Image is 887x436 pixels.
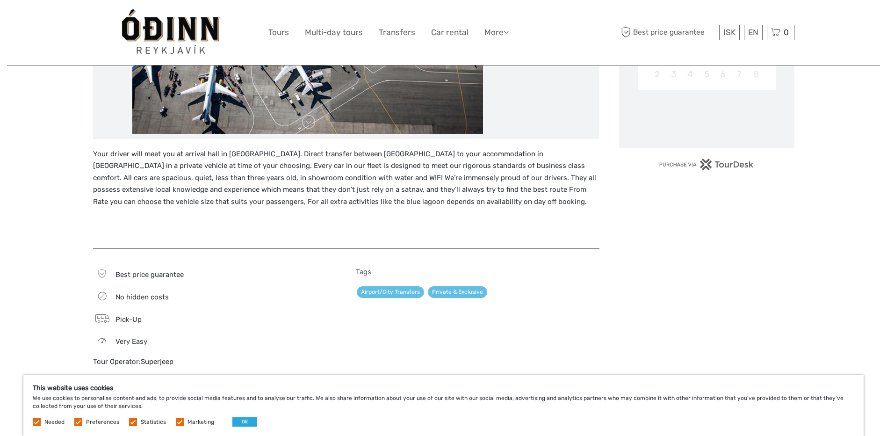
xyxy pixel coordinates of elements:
button: OK [232,417,257,427]
a: More [484,26,509,39]
span: ISK [723,28,736,37]
a: Superjeep [141,357,173,366]
div: Not available Monday, November 3rd, 2025 [665,66,682,82]
div: Loading... [704,115,710,121]
h5: Tags [356,268,599,276]
span: Pick-Up [115,315,142,324]
label: Preferences [86,418,119,426]
a: Multi-day tours [305,26,363,39]
span: Very easy [115,337,147,346]
span: Best price guarantee [619,25,717,40]
span: No hidden costs [115,293,169,301]
div: Not available Saturday, November 8th, 2025 [748,66,764,82]
label: Marketing [187,418,214,426]
div: Not available Thursday, November 6th, 2025 [715,66,731,82]
p: Your driver will meet you at arrival hall in [GEOGRAPHIC_DATA]. Direct transfer between [GEOGRAPH... [93,148,599,208]
label: Statistics [141,418,166,426]
a: Tours [268,26,289,39]
div: Tour Operator: [93,357,337,367]
img: General Info: [120,7,221,58]
img: PurchaseViaTourDesk.png [659,159,754,170]
a: Car rental [431,26,469,39]
div: Not available Sunday, November 2nd, 2025 [649,66,665,82]
div: We use cookies to personalise content and ads, to provide social media features and to analyse ou... [23,375,864,436]
span: Best price guarantee [115,270,184,279]
div: Not available Wednesday, November 5th, 2025 [698,66,714,82]
label: Needed [44,418,65,426]
div: Not available Friday, November 7th, 2025 [731,66,748,82]
div: Not available Tuesday, November 4th, 2025 [682,66,698,82]
a: Airport/City Transfers [357,286,424,298]
div: EN [744,25,763,40]
a: Transfers [379,26,415,39]
span: 0 [782,28,790,37]
a: Private & Exclusive [428,286,487,298]
h5: This website uses cookies [33,384,854,392]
